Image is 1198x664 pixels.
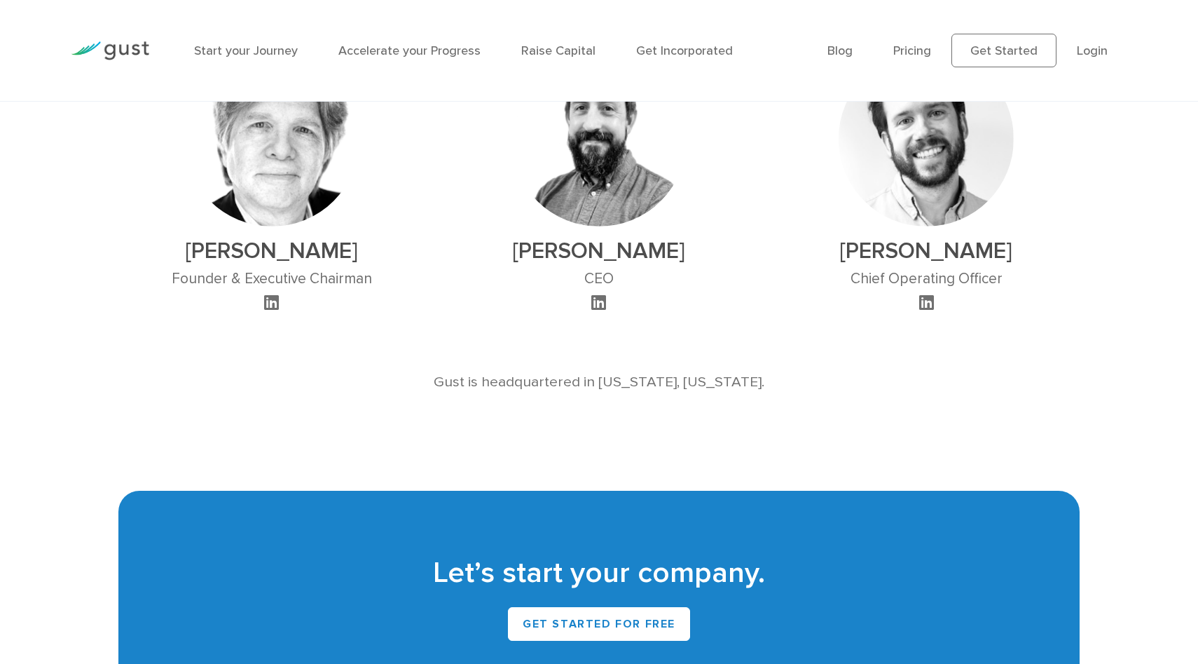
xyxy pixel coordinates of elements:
h2: [PERSON_NAME] [511,238,687,264]
h2: Let’s start your company. [139,554,1059,593]
a: Get Incorporated [636,43,733,58]
a: Get Started [951,34,1056,67]
img: Ryan Nash [839,51,1014,226]
h2: [PERSON_NAME] [172,238,372,264]
h3: CEO [511,270,687,287]
img: Gust Logo [71,41,149,60]
img: Peter Swan [511,51,687,226]
a: Accelerate your Progress [338,43,481,58]
h2: [PERSON_NAME] [839,238,1014,264]
h3: Founder & Executive Chairman [172,270,372,287]
a: Get Started for Free [508,607,690,641]
img: David Rose [184,51,359,226]
a: Blog [827,43,853,58]
a: Pricing [893,43,931,58]
p: Gust is headquartered in [US_STATE], [US_STATE]. [152,371,1046,393]
a: Raise Capital [521,43,595,58]
a: Start your Journey [194,43,298,58]
h3: Chief Operating Officer [839,270,1014,287]
a: Login [1077,43,1108,58]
